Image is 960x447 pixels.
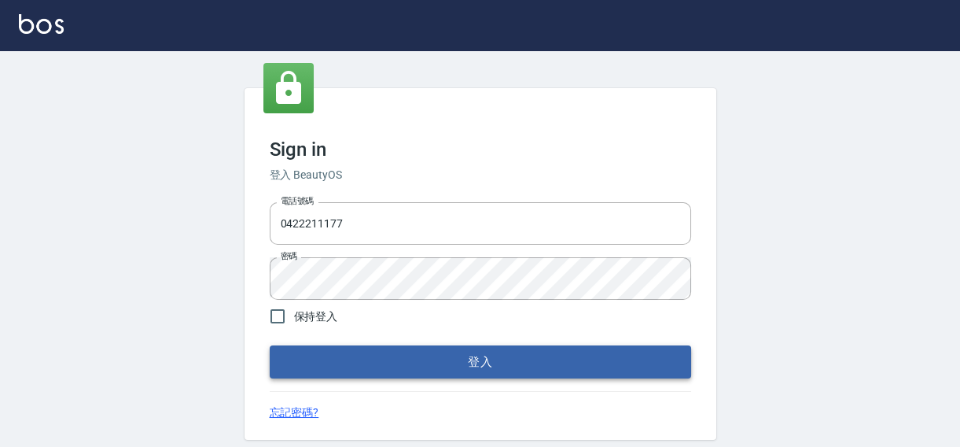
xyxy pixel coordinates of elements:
h3: Sign in [270,139,691,161]
h6: 登入 BeautyOS [270,167,691,183]
span: 保持登入 [294,308,338,325]
button: 登入 [270,345,691,379]
img: Logo [19,14,64,34]
label: 密碼 [281,250,297,262]
a: 忘記密碼? [270,405,319,421]
label: 電話號碼 [281,195,314,207]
